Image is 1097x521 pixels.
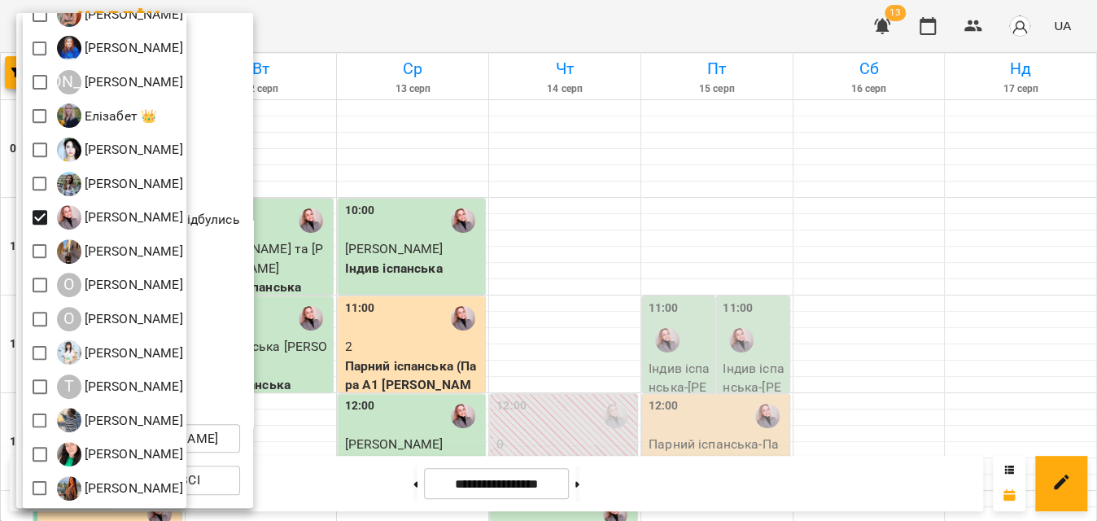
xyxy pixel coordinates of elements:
p: [PERSON_NAME] [81,275,183,295]
p: [PERSON_NAME] [81,444,183,464]
img: Р [57,340,81,365]
a: [PERSON_NAME] [PERSON_NAME] [57,70,183,94]
a: Ж [PERSON_NAME] [57,138,183,162]
p: Елізабет 👑 [81,107,158,126]
a: М [PERSON_NAME] [57,239,183,264]
div: Деркач Дарина [57,36,183,60]
img: Е [57,103,81,128]
p: [PERSON_NAME] [81,72,183,92]
a: К [PERSON_NAME] [57,205,183,230]
div: Елізабет 👑 [57,103,158,128]
div: Кухар Оля [57,205,183,230]
a: О [PERSON_NAME] [57,307,183,331]
div: Еваліна Кравченко [57,70,183,94]
img: М [57,239,81,264]
div: Храмова Олександра [57,442,183,466]
a: К [PERSON_NAME] [57,172,183,196]
a: О [PERSON_NAME] [57,273,183,297]
img: Ж [57,138,81,162]
div: Чебан Анастасія [57,476,183,501]
a: Х [PERSON_NAME] [57,442,183,466]
a: Г [PERSON_NAME] [57,2,183,27]
div: Т [57,374,81,399]
p: [PERSON_NAME] [81,174,183,194]
div: О [57,273,81,297]
a: Т [PERSON_NAME] [57,374,183,399]
a: Д [PERSON_NAME] [57,36,183,60]
a: Е Елізабет 👑 [57,103,158,128]
div: Олександра Lizard [57,273,183,297]
div: Тетяна Іщенко [57,374,183,399]
a: Ч [PERSON_NAME] [57,476,183,501]
a: Р [PERSON_NAME] [57,340,183,365]
img: К [57,172,81,196]
img: Д [57,36,81,60]
p: [PERSON_NAME] [81,309,183,329]
div: О [57,307,81,331]
img: Ч [57,476,81,501]
div: Журавлева Юлія [57,138,183,162]
a: Т [PERSON_NAME] [57,408,183,432]
p: [PERSON_NAME] [81,242,183,261]
img: Т [57,408,81,432]
div: [PERSON_NAME] [57,70,81,94]
div: Тригуб Софія [57,408,183,432]
div: Каземірова Альбіна [57,172,183,196]
p: [PERSON_NAME] [81,344,183,363]
p: [PERSON_NAME] [81,38,183,58]
p: [PERSON_NAME] [81,479,183,498]
div: Олеся Lizard [57,307,183,331]
div: Гаращенко Марія [57,2,183,27]
img: Г [57,2,81,27]
p: [PERSON_NAME] [81,140,183,160]
p: [PERSON_NAME] [81,5,183,24]
p: [PERSON_NAME] [81,377,183,396]
div: Рулік Ніна [57,340,183,365]
img: Х [57,442,81,466]
p: [PERSON_NAME] [81,208,183,227]
img: К [57,205,81,230]
p: [PERSON_NAME] [81,411,183,431]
